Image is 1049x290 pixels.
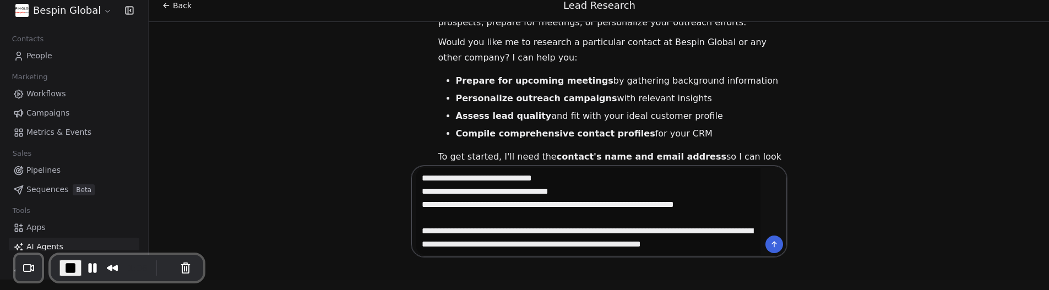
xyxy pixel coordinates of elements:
[7,69,52,85] span: Marketing
[456,93,617,103] strong: Personalize outreach campaigns
[26,241,63,253] span: AI Agents
[26,222,46,233] span: Apps
[9,180,139,199] a: SequencesBeta
[8,203,35,219] span: Tools
[456,127,787,140] li: for your CRM
[26,165,61,176] span: Pipelines
[26,107,69,119] span: Campaigns
[8,145,36,162] span: Sales
[9,238,139,256] a: AI Agents
[73,184,95,195] span: Beta
[456,75,613,86] strong: Prepare for upcoming meetings
[33,3,101,18] span: Bespin Global
[456,111,552,121] strong: Assess lead quality
[456,110,787,123] li: and fit with your ideal customer profile
[9,47,139,65] a: People
[456,74,787,87] li: by gathering background information
[15,4,29,17] img: download.png
[13,1,115,20] button: Bespin Global
[26,184,68,195] span: Sequences
[456,92,787,105] li: with relevant insights
[26,127,91,138] span: Metrics & Events
[7,31,48,47] span: Contacts
[438,149,787,195] p: To get started, I'll need the so I can look them up in your CRM and gather additional research fr...
[9,85,139,103] a: Workflows
[9,123,139,141] a: Metrics & Events
[438,35,787,65] p: Would you like me to research a particular contact at Bespin Global or any other company? I can h...
[557,151,726,162] strong: contact's name and email address
[9,161,139,179] a: Pipelines
[26,50,52,62] span: People
[9,104,139,122] a: Campaigns
[26,88,66,100] span: Workflows
[456,128,655,139] strong: Compile comprehensive contact profiles
[9,218,139,237] a: Apps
